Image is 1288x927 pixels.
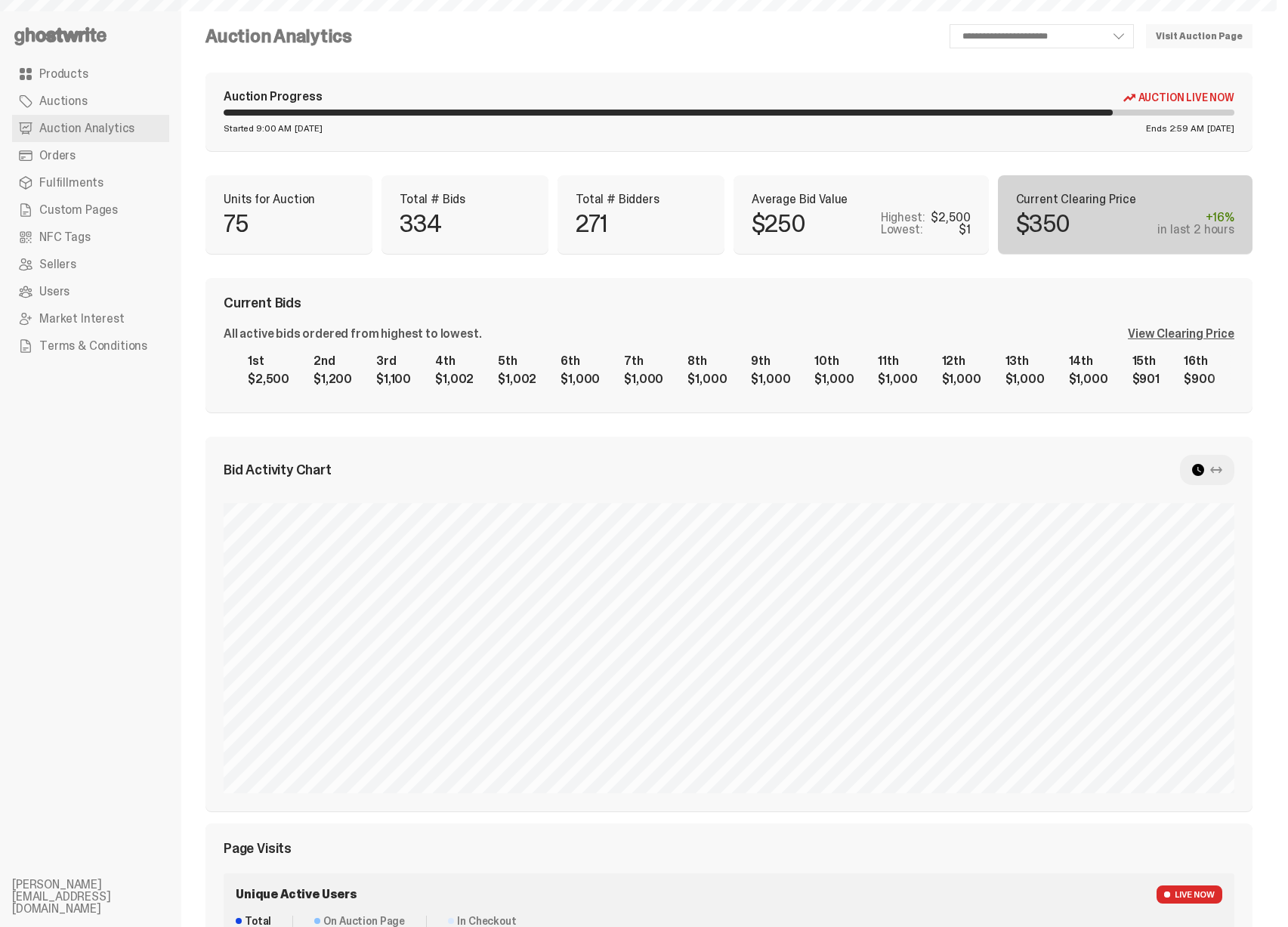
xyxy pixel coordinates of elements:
div: $1,000 [751,373,790,385]
div: Auction Progress [224,91,322,104]
div: $901 [1132,373,1160,385]
span: Terms & Conditions [39,340,147,352]
span: Auctions [39,95,88,107]
div: +16% [1157,212,1234,224]
span: Fulfillments [39,177,103,189]
div: 5th [498,355,536,367]
p: Lowest: [881,224,923,236]
span: LIVE NOW [1157,885,1222,904]
p: 334 [400,212,442,236]
span: Current Bids [224,296,301,310]
div: $1,000 [1005,373,1045,385]
span: Orders [39,150,76,162]
a: Sellers [12,251,169,278]
div: $1,000 [942,373,981,385]
div: 14th [1069,355,1108,367]
dt: Total [236,916,271,926]
div: 7th [624,355,663,367]
p: Units for Auction [224,193,354,205]
p: 271 [576,212,608,236]
a: Fulfillments [12,169,169,196]
span: Users [39,286,69,298]
span: NFC Tags [39,231,91,243]
div: $1,200 [314,373,352,385]
span: [DATE] [1207,124,1234,133]
dt: On Auction Page [314,916,405,926]
span: Custom Pages [39,204,118,216]
div: $900 [1184,373,1215,385]
a: Users [12,278,169,305]
div: 3rd [376,355,411,367]
li: [PERSON_NAME][EMAIL_ADDRESS][DOMAIN_NAME] [12,879,193,915]
div: $1,100 [376,373,411,385]
div: $1,000 [814,373,854,385]
div: 9th [751,355,790,367]
p: Average Bid Value [752,193,971,205]
div: All active bids ordered from highest to lowest. [224,328,481,340]
a: Market Interest [12,305,169,332]
div: $2,500 [248,373,289,385]
p: Highest: [881,212,925,224]
a: Terms & Conditions [12,332,169,360]
div: 13th [1005,355,1045,367]
div: $1,000 [878,373,917,385]
span: Products [39,68,88,80]
dt: In Checkout [448,916,516,926]
p: $350 [1016,212,1070,236]
div: 10th [814,355,854,367]
div: 4th [435,355,474,367]
div: $1,002 [498,373,536,385]
span: Sellers [39,258,76,270]
span: Bid Activity Chart [224,463,332,477]
p: Total # Bidders [576,193,706,205]
div: $1,000 [687,373,727,385]
p: Current Clearing Price [1016,193,1235,205]
span: Auction Analytics [39,122,134,134]
span: [DATE] [295,124,322,133]
a: Auction Analytics [12,115,169,142]
a: Visit Auction Page [1146,24,1252,48]
span: Started 9:00 AM [224,124,292,133]
span: Page Visits [224,842,292,855]
div: 8th [687,355,727,367]
div: 15th [1132,355,1160,367]
div: $2,500 [931,212,970,224]
a: Auctions [12,88,169,115]
div: 12th [942,355,981,367]
div: $1 [959,224,971,236]
div: $1,000 [561,373,600,385]
div: $1,000 [1069,373,1108,385]
p: $250 [752,212,805,236]
span: Ends 2:59 AM [1146,124,1204,133]
a: NFC Tags [12,224,169,251]
div: in last 2 hours [1157,224,1234,236]
div: $1,000 [624,373,663,385]
a: Custom Pages [12,196,169,224]
p: Total # Bids [400,193,530,205]
p: 75 [224,212,248,236]
div: 11th [878,355,917,367]
h4: Auction Analytics [205,27,352,45]
div: 6th [561,355,600,367]
span: Market Interest [39,313,125,325]
div: 16th [1184,355,1215,367]
span: Auction Live Now [1138,91,1234,104]
div: 1st [248,355,289,367]
a: Orders [12,142,169,169]
div: View Clearing Price [1128,328,1234,340]
div: 2nd [314,355,352,367]
div: $1,002 [435,373,474,385]
a: Products [12,60,169,88]
span: Unique Active Users [236,888,357,901]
